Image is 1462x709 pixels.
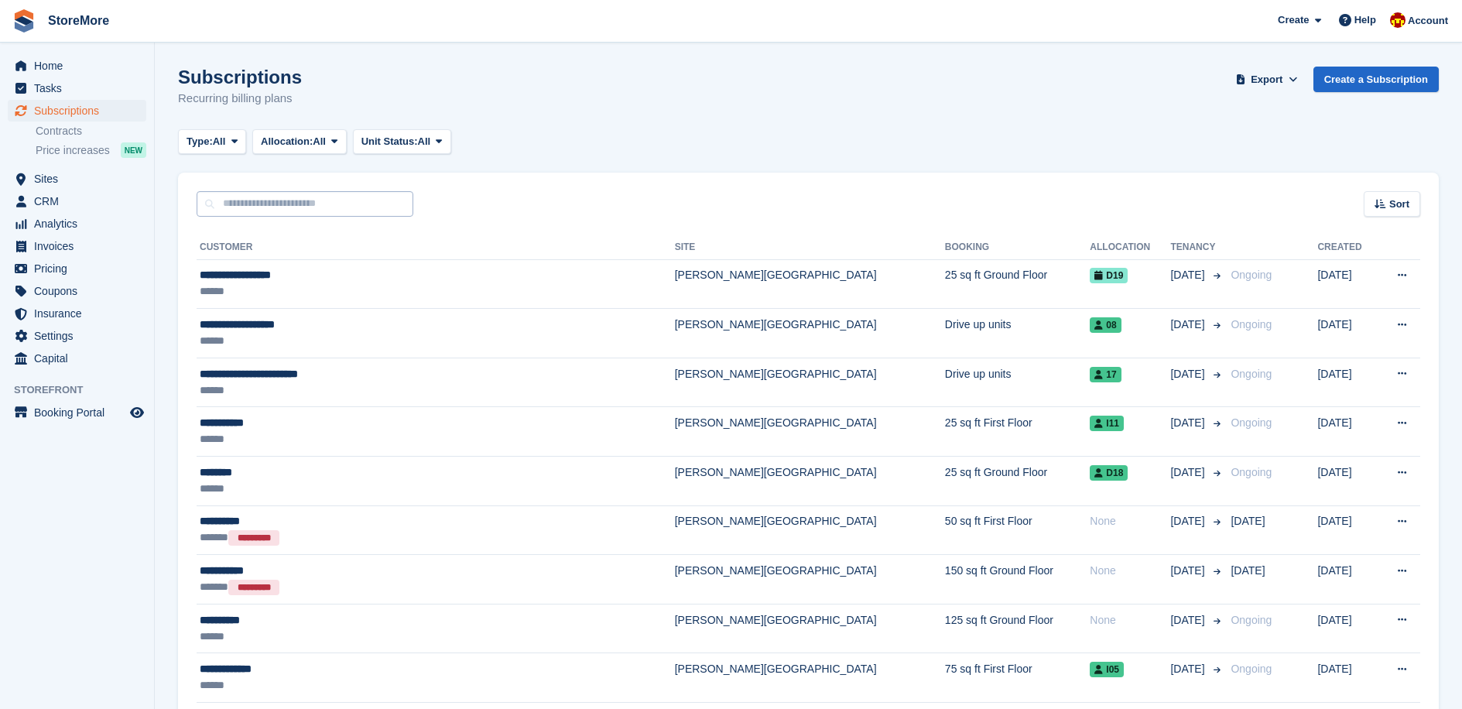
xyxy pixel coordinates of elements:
[1231,269,1272,281] span: Ongoing
[34,100,127,122] span: Subscriptions
[42,8,115,33] a: StoreMore
[1354,12,1376,28] span: Help
[261,134,313,149] span: Allocation:
[1389,197,1409,212] span: Sort
[1090,317,1121,333] span: 08
[128,403,146,422] a: Preview store
[36,143,110,158] span: Price increases
[8,213,146,235] a: menu
[1231,564,1265,577] span: [DATE]
[34,55,127,77] span: Home
[178,129,246,155] button: Type: All
[8,402,146,423] a: menu
[187,134,213,149] span: Type:
[1090,513,1170,529] div: None
[8,55,146,77] a: menu
[1317,555,1376,605] td: [DATE]
[945,407,1091,457] td: 25 sq ft First Floor
[8,235,146,257] a: menu
[1170,366,1207,382] span: [DATE]
[34,258,127,279] span: Pricing
[1317,407,1376,457] td: [DATE]
[1408,13,1448,29] span: Account
[34,402,127,423] span: Booking Portal
[1317,358,1376,407] td: [DATE]
[34,190,127,212] span: CRM
[1090,612,1170,629] div: None
[8,258,146,279] a: menu
[8,77,146,99] a: menu
[675,407,945,457] td: [PERSON_NAME][GEOGRAPHIC_DATA]
[945,653,1091,703] td: 75 sq ft First Floor
[8,280,146,302] a: menu
[418,134,431,149] span: All
[945,235,1091,260] th: Booking
[1317,457,1376,506] td: [DATE]
[34,280,127,302] span: Coupons
[353,129,451,155] button: Unit Status: All
[1317,604,1376,653] td: [DATE]
[1170,415,1207,431] span: [DATE]
[1231,318,1272,331] span: Ongoing
[34,303,127,324] span: Insurance
[1231,368,1272,380] span: Ongoing
[675,653,945,703] td: [PERSON_NAME][GEOGRAPHIC_DATA]
[313,134,326,149] span: All
[8,348,146,369] a: menu
[675,604,945,653] td: [PERSON_NAME][GEOGRAPHIC_DATA]
[945,309,1091,358] td: Drive up units
[1170,235,1224,260] th: Tenancy
[945,358,1091,407] td: Drive up units
[178,90,302,108] p: Recurring billing plans
[1231,416,1272,429] span: Ongoing
[1170,267,1207,283] span: [DATE]
[1231,515,1265,527] span: [DATE]
[197,235,675,260] th: Customer
[14,382,154,398] span: Storefront
[1090,367,1121,382] span: 17
[1090,563,1170,579] div: None
[361,134,418,149] span: Unit Status:
[945,457,1091,506] td: 25 sq ft Ground Floor
[1170,513,1207,529] span: [DATE]
[8,303,146,324] a: menu
[945,505,1091,555] td: 50 sq ft First Floor
[1090,416,1124,431] span: I11
[675,358,945,407] td: [PERSON_NAME][GEOGRAPHIC_DATA]
[1170,563,1207,579] span: [DATE]
[1233,67,1301,92] button: Export
[1170,661,1207,677] span: [DATE]
[1170,317,1207,333] span: [DATE]
[8,168,146,190] a: menu
[675,505,945,555] td: [PERSON_NAME][GEOGRAPHIC_DATA]
[1317,653,1376,703] td: [DATE]
[1317,235,1376,260] th: Created
[675,555,945,605] td: [PERSON_NAME][GEOGRAPHIC_DATA]
[252,129,347,155] button: Allocation: All
[36,124,146,139] a: Contracts
[8,100,146,122] a: menu
[213,134,226,149] span: All
[178,67,302,87] h1: Subscriptions
[34,325,127,347] span: Settings
[1317,259,1376,309] td: [DATE]
[1317,309,1376,358] td: [DATE]
[675,457,945,506] td: [PERSON_NAME][GEOGRAPHIC_DATA]
[1231,663,1272,675] span: Ongoing
[1390,12,1406,28] img: Store More Team
[1317,505,1376,555] td: [DATE]
[34,213,127,235] span: Analytics
[34,168,127,190] span: Sites
[8,325,146,347] a: menu
[1170,464,1207,481] span: [DATE]
[34,77,127,99] span: Tasks
[1231,614,1272,626] span: Ongoing
[675,259,945,309] td: [PERSON_NAME][GEOGRAPHIC_DATA]
[675,309,945,358] td: [PERSON_NAME][GEOGRAPHIC_DATA]
[1090,662,1124,677] span: I05
[945,259,1091,309] td: 25 sq ft Ground Floor
[1090,268,1128,283] span: D19
[1090,465,1128,481] span: D18
[12,9,36,33] img: stora-icon-8386f47178a22dfd0bd8f6a31ec36ba5ce8667c1dd55bd0f319d3a0aa187defe.svg
[34,235,127,257] span: Invoices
